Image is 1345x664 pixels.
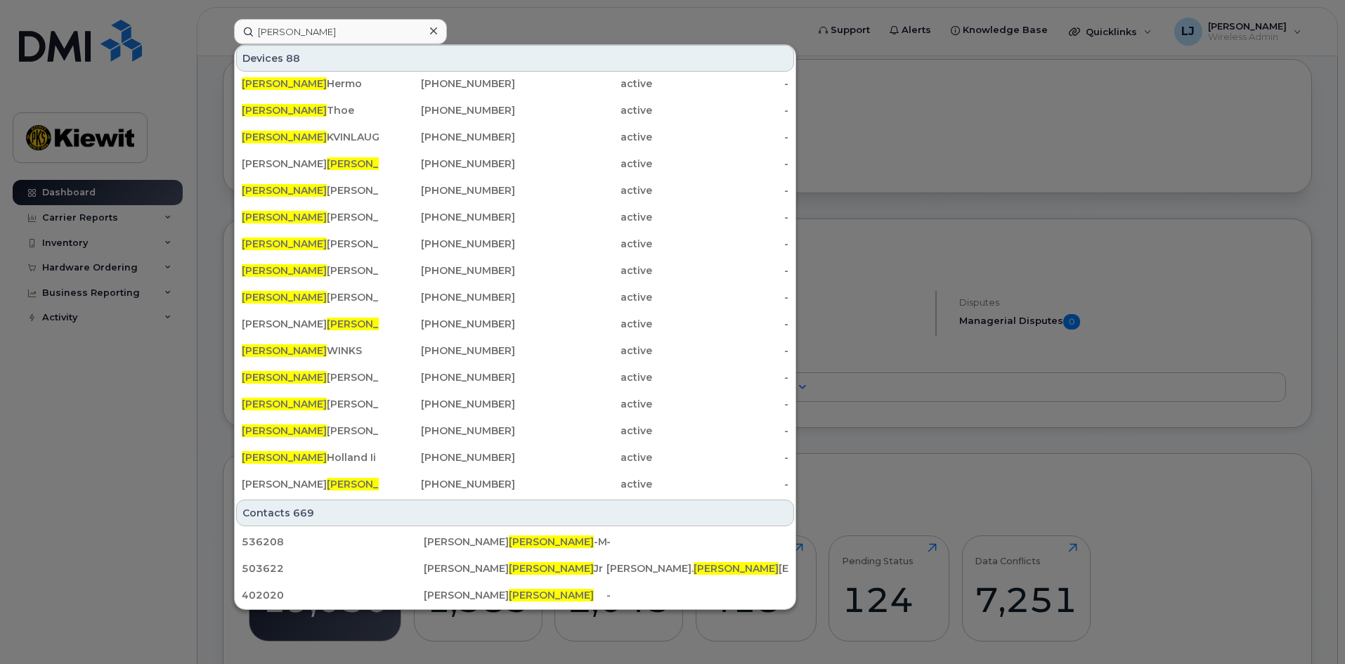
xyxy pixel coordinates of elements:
div: - [652,424,789,438]
div: [PHONE_NUMBER] [379,103,516,117]
div: [PHONE_NUMBER] [379,263,516,278]
div: active [515,77,652,91]
div: active [515,157,652,171]
div: Contacts [236,500,794,526]
span: 669 [293,506,314,520]
span: [PERSON_NAME] [509,562,594,575]
a: [PERSON_NAME]KVINLAUG[PHONE_NUMBER]active- [236,124,794,150]
div: [PERSON_NAME] [242,210,379,224]
div: active [515,130,652,144]
span: [PERSON_NAME] [242,398,327,410]
a: [PERSON_NAME][PERSON_NAME][PHONE_NUMBER]active- [236,178,794,203]
span: [PERSON_NAME] [242,131,327,143]
div: active [515,290,652,304]
div: active [515,263,652,278]
div: [PHONE_NUMBER] [379,397,516,411]
span: [PERSON_NAME] [242,451,327,464]
div: - [606,588,788,602]
div: [PHONE_NUMBER] [379,157,516,171]
a: [PERSON_NAME]Holland Ii[PHONE_NUMBER]active- [236,445,794,470]
div: [PHONE_NUMBER] [379,344,516,358]
a: 503622[PERSON_NAME][PERSON_NAME]Jr[PERSON_NAME].[PERSON_NAME][EMAIL_ADDRESS][PERSON_NAME][DOMAIN_... [236,556,794,581]
span: [PERSON_NAME] [509,535,594,548]
div: WINKS [242,344,379,358]
span: [PERSON_NAME] [327,157,412,170]
div: [PERSON_NAME] [424,588,606,602]
span: 88 [286,51,300,65]
div: - [652,263,789,278]
div: 402020 [242,588,424,602]
div: [PERSON_NAME]. [EMAIL_ADDRESS][PERSON_NAME][DOMAIN_NAME] [606,561,788,575]
div: - [652,77,789,91]
a: [PERSON_NAME][PERSON_NAME][PHONE_NUMBER]active- [236,391,794,417]
span: [PERSON_NAME] [509,589,594,601]
div: active [515,183,652,197]
a: [PERSON_NAME][PERSON_NAME][PHONE_NUMBER]active- [236,285,794,310]
span: [PERSON_NAME] [242,184,327,197]
div: active [515,477,652,491]
div: [PERSON_NAME] -Mayo [424,535,606,549]
a: [PERSON_NAME][PERSON_NAME][PHONE_NUMBER]active- [236,258,794,283]
div: active [515,317,652,331]
div: 536208 [242,535,424,549]
div: 503622 [242,561,424,575]
div: active [515,450,652,464]
div: - [652,210,789,224]
a: [PERSON_NAME][PERSON_NAME][PHONE_NUMBER]active- [236,311,794,337]
div: Hermo [242,77,379,91]
div: - [652,397,789,411]
div: active [515,210,652,224]
div: - [652,317,789,331]
div: [PERSON_NAME] Jr [424,561,606,575]
span: [PERSON_NAME] [242,237,327,250]
div: - [652,237,789,251]
div: [PHONE_NUMBER] [379,183,516,197]
div: active [515,397,652,411]
div: - [652,157,789,171]
span: [PERSON_NAME] [242,291,327,304]
div: [PHONE_NUMBER] [379,77,516,91]
a: [PERSON_NAME][PERSON_NAME][PHONE_NUMBER]active- [236,418,794,443]
div: [PERSON_NAME] [242,183,379,197]
div: - [652,130,789,144]
a: [PERSON_NAME][PERSON_NAME][PHONE_NUMBER]active- [236,365,794,390]
div: [PERSON_NAME] [242,397,379,411]
span: [PERSON_NAME] [242,104,327,117]
div: active [515,424,652,438]
div: - [606,535,788,549]
div: [PHONE_NUMBER] [379,130,516,144]
a: 536208[PERSON_NAME][PERSON_NAME]-Mayo- [236,529,794,554]
div: - [652,344,789,358]
a: [PERSON_NAME][PERSON_NAME][PHONE_NUMBER]active- [236,471,794,497]
div: - [652,183,789,197]
a: [PERSON_NAME][PERSON_NAME][PHONE_NUMBER]active- [236,231,794,256]
div: active [515,103,652,117]
div: - [652,477,789,491]
div: [PHONE_NUMBER] [379,237,516,251]
span: [PERSON_NAME] [327,318,412,330]
span: [PERSON_NAME] [242,371,327,384]
div: [PHONE_NUMBER] [379,317,516,331]
div: active [515,344,652,358]
div: [PHONE_NUMBER] [379,370,516,384]
span: [PERSON_NAME] [242,77,327,90]
span: [PERSON_NAME] [242,424,327,437]
a: [PERSON_NAME]Thoe[PHONE_NUMBER]active- [236,98,794,123]
span: [PERSON_NAME] [242,264,327,277]
iframe: Messenger Launcher [1284,603,1334,653]
div: [PERSON_NAME] [242,477,379,491]
div: [PHONE_NUMBER] [379,477,516,491]
a: 402020[PERSON_NAME][PERSON_NAME]- [236,582,794,608]
input: Find something... [234,19,447,44]
div: Devices [236,45,794,72]
div: [PERSON_NAME] [242,157,379,171]
div: [PERSON_NAME] [242,317,379,331]
div: [PHONE_NUMBER] [379,290,516,304]
div: [PERSON_NAME] [242,290,379,304]
div: [PHONE_NUMBER] [379,424,516,438]
a: [PERSON_NAME]Hermo[PHONE_NUMBER]active- [236,71,794,96]
span: [PERSON_NAME] [242,344,327,357]
div: - [652,370,789,384]
span: [PERSON_NAME] [694,562,779,575]
div: - [652,290,789,304]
